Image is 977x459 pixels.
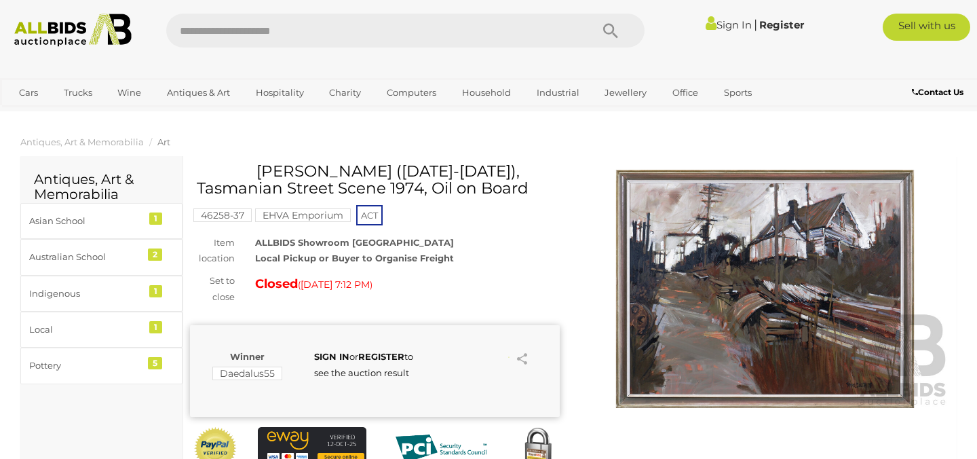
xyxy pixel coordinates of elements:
[255,276,298,291] strong: Closed
[664,81,707,104] a: Office
[356,205,383,225] span: ACT
[109,81,150,104] a: Wine
[255,210,351,221] a: EHVA Emporium
[55,81,101,104] a: Trucks
[301,278,370,291] span: [DATE] 7:12 PM
[193,210,252,221] a: 46258-37
[883,14,970,41] a: Sell with us
[10,81,47,104] a: Cars
[497,350,510,364] li: Watch this item
[528,81,588,104] a: Industrial
[149,213,162,225] div: 1
[197,163,556,198] h1: [PERSON_NAME] ([DATE]-[DATE]), Tasmanian Street Scene 1974, Oil on Board
[20,312,183,348] a: Local 1
[180,273,245,305] div: Set to close
[148,249,162,261] div: 2
[29,286,141,301] div: Indigenous
[314,351,349,362] a: SIGN IN
[759,18,804,31] a: Register
[20,348,183,384] a: Pottery 5
[7,14,139,47] img: Allbids.com.au
[255,208,351,222] mark: EHVA Emporium
[453,81,520,104] a: Household
[358,351,404,362] a: REGISTER
[255,237,454,248] strong: ALLBIDS Showroom [GEOGRAPHIC_DATA]
[320,81,370,104] a: Charity
[20,239,183,275] a: Australian School 2
[180,235,245,267] div: Item location
[158,81,239,104] a: Antiques & Art
[20,276,183,312] a: Indigenous 1
[706,18,752,31] a: Sign In
[148,357,162,369] div: 5
[29,358,141,373] div: Pottery
[596,81,655,104] a: Jewellery
[912,87,963,97] b: Contact Us
[378,81,445,104] a: Computers
[20,136,144,147] a: Antiques, Art & Memorabilia
[212,367,282,380] mark: Daedalus55
[29,322,141,337] div: Local
[247,81,313,104] a: Hospitality
[149,285,162,297] div: 1
[314,351,413,378] span: or to see the auction result
[20,203,183,239] a: Asian School 1
[298,279,372,290] span: ( )
[715,81,761,104] a: Sports
[912,85,967,100] a: Contact Us
[29,249,141,265] div: Australian School
[149,321,162,333] div: 1
[580,170,950,408] img: Peter Barraclough (1938-2022), Tasmanian Street Scene 1974, Oil on Board
[230,351,265,362] b: Winner
[754,17,757,32] span: |
[577,14,645,48] button: Search
[29,213,141,229] div: Asian School
[255,253,454,263] strong: Local Pickup or Buyer to Organise Freight
[157,136,170,147] a: Art
[10,104,124,126] a: [GEOGRAPHIC_DATA]
[34,172,169,202] h2: Antiques, Art & Memorabilia
[193,208,252,222] mark: 46258-37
